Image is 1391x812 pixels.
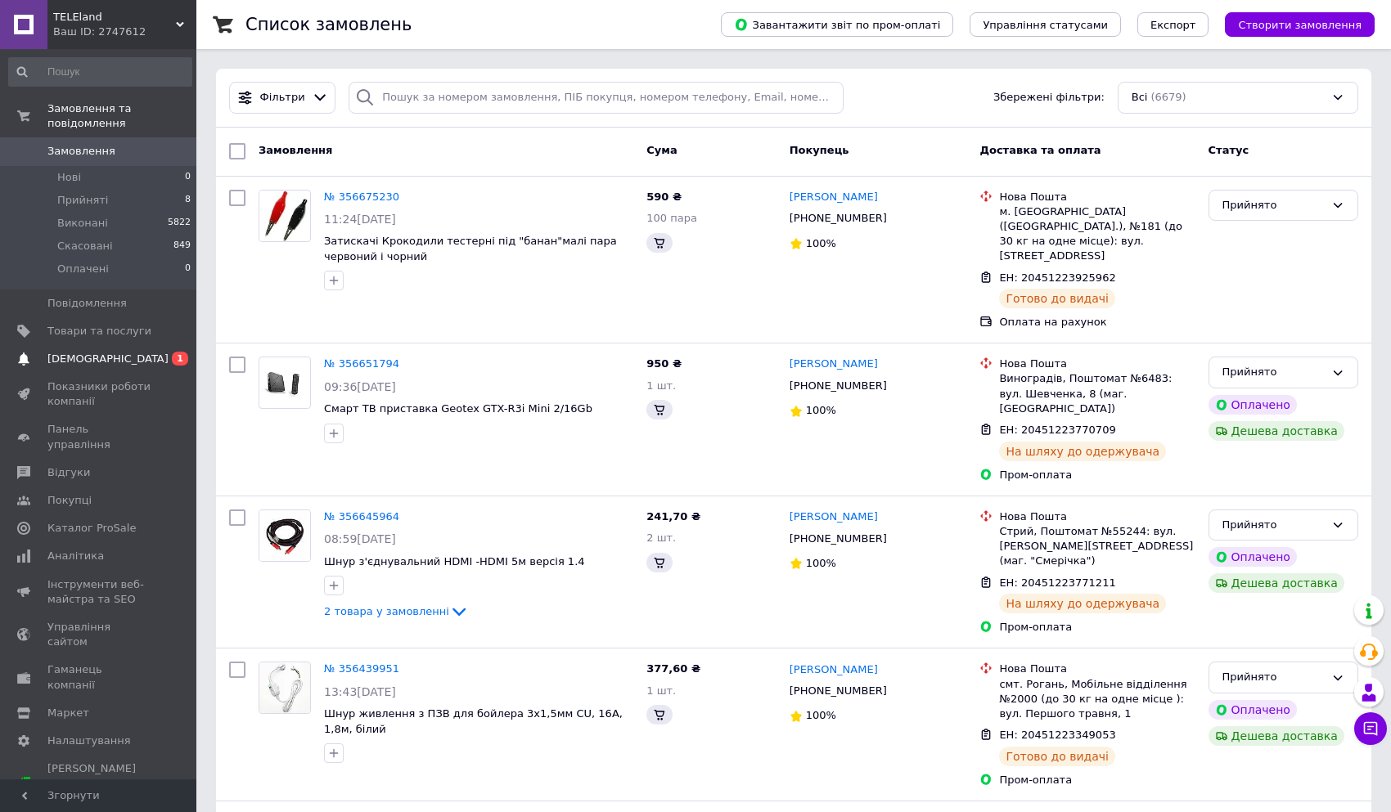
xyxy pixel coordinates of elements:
a: Фото товару [259,190,311,242]
input: Пошук [8,57,192,87]
span: Збережені фільтри: [993,90,1105,105]
a: Смарт ТВ приставка Geotex GTX-R3i Mini 2/16Gb [324,402,592,415]
span: Доставка та оплата [979,144,1101,156]
span: Каталог ProSale [47,521,136,536]
span: ЕН: 20451223925962 [999,271,1115,284]
span: 1 шт. [646,379,676,392]
span: Показники роботи компанії [47,379,151,409]
span: 1 шт. [646,684,676,697]
span: 100% [806,237,836,249]
span: (6679) [1150,91,1186,103]
div: Ваш ID: 2747612 [53,25,196,39]
div: Прийнято [1222,197,1325,214]
span: Замовлення [259,144,332,156]
span: 8 [185,193,191,208]
span: Фільтри [260,90,305,105]
span: 09:36[DATE] [324,380,396,393]
a: [PERSON_NAME] [790,509,878,525]
a: Затискачі Крокодили тестерні під "банан"малі пара червоний і чорний [324,235,617,262]
a: № 356651794 [324,357,399,370]
div: Стрий, Поштомат №55244: вул. [PERSON_NAME][STREET_ADDRESS] (маг. "Смерічка") [999,524,1195,569]
span: 0 [185,262,191,276]
div: [PHONE_NUMBER] [786,680,890,702]
span: Покупці [47,493,92,508]
span: Повідомлення [47,296,127,311]
span: 100% [806,404,836,416]
div: Оплачено [1209,700,1297,720]
span: Інструменти веб-майстра та SEO [47,577,151,607]
div: [PHONE_NUMBER] [786,208,890,229]
span: Управління статусами [983,19,1108,31]
a: Створити замовлення [1209,18,1375,30]
div: Прийнято [1222,364,1325,381]
div: Оплачено [1209,547,1297,567]
span: Замовлення та повідомлення [47,101,196,131]
span: [PERSON_NAME] та рахунки [47,761,151,806]
a: № 356675230 [324,191,399,203]
span: 590 ₴ [646,191,682,203]
div: Нова Пошта [999,357,1195,371]
span: Маркет [47,706,89,720]
span: Всі [1132,90,1148,105]
div: Нова Пошта [999,509,1195,524]
img: Фото товару [260,191,308,241]
div: [PHONE_NUMBER] [786,375,890,397]
span: 950 ₴ [646,357,682,370]
span: 0 [185,170,191,185]
input: Пошук за номером замовлення, ПІБ покупця, номером телефону, Email, номером накладної [349,82,843,114]
div: Нова Пошта [999,662,1195,676]
a: № 356645964 [324,510,399,523]
span: 377,60 ₴ [646,662,700,675]
div: Нова Пошта [999,190,1195,204]
a: [PERSON_NAME] [790,357,878,372]
span: 100 пара [646,212,697,224]
span: 849 [173,239,191,253]
span: 100% [806,557,836,569]
div: Виноградів, Поштомат №6483: вул. Шевченка, 8 (маг. [GEOGRAPHIC_DATA]) [999,371,1195,416]
span: Покупець [790,144,849,156]
span: 5822 [168,216,191,231]
div: смт. Рогань, Мобільне відділення №2000 (до 30 кг на одне місце ): вул. Першого травня, 1 [999,677,1195,722]
button: Завантажити звіт по пром-оплаті [721,12,953,37]
span: 08:59[DATE] [324,532,396,545]
span: Оплачені [57,262,109,276]
span: 2 товара у замовленні [324,605,449,617]
span: Товари та послуги [47,324,151,339]
img: Фото товару [259,360,310,406]
span: Завантажити звіт по пром-оплаті [734,17,940,32]
span: Cума [646,144,677,156]
span: Виконані [57,216,108,231]
span: [DEMOGRAPHIC_DATA] [47,352,169,366]
div: Готово до видачі [999,747,1115,766]
span: 100% [806,709,836,721]
div: Пром-оплата [999,468,1195,482]
button: Чат з покупцем [1354,712,1387,745]
button: Управління статусами [970,12,1121,37]
div: Дешева доставка [1209,421,1344,441]
span: Замовлення [47,144,115,159]
span: Створити замовлення [1238,19,1362,31]
button: Експорт [1137,12,1209,37]
a: Фото товару [259,509,311,562]
div: Оплачено [1209,395,1297,415]
a: № 356439951 [324,662,399,675]
a: Шнур живлення з ПЗВ для бойлера 3х1,5мм CU, 16А, 1,8м, білий [324,707,623,735]
span: Експорт [1150,19,1196,31]
span: Скасовані [57,239,113,253]
span: 1 [172,352,188,366]
a: Шнур з'єднувальний HDMI -HDMI 5м версія 1.4 [324,555,585,568]
span: Відгуки [47,465,90,480]
span: Статус [1209,144,1249,156]
span: 2 шт. [646,532,676,544]
div: м. [GEOGRAPHIC_DATA] ([GEOGRAPHIC_DATA].), №181 (до 30 кг на одне місце): вул. [STREET_ADDRESS] [999,204,1195,264]
a: 2 товара у замовленні [324,605,469,617]
span: Налаштування [47,733,131,748]
div: Дешева доставка [1209,726,1344,746]
img: Фото товару [259,662,310,713]
span: 11:24[DATE] [324,213,396,226]
span: TELEland [53,10,176,25]
div: Оплата на рахунок [999,315,1195,330]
